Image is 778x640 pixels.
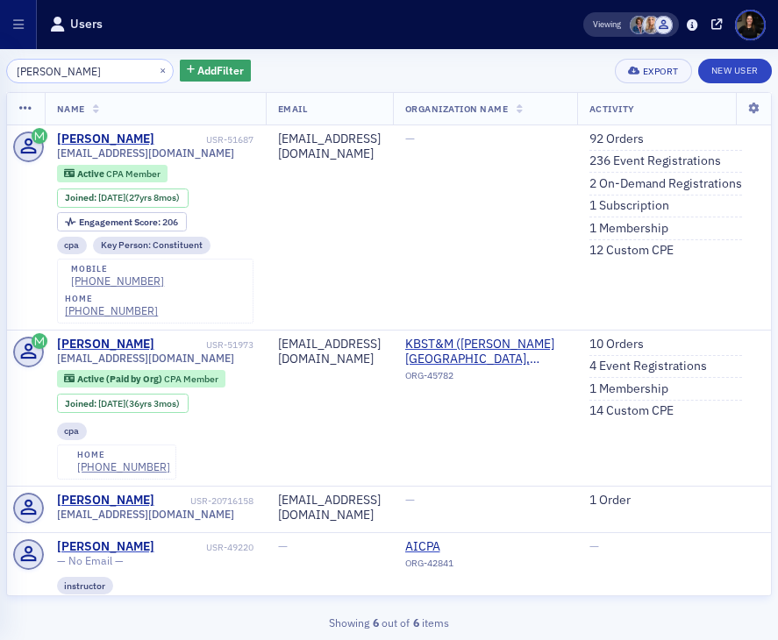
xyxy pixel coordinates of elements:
[278,132,381,162] div: [EMAIL_ADDRESS][DOMAIN_NAME]
[71,274,164,288] a: [PHONE_NUMBER]
[57,103,85,115] span: Name
[65,304,158,317] a: [PHONE_NUMBER]
[57,237,88,254] div: cpa
[157,134,253,146] div: USR-51687
[98,397,125,409] span: [DATE]
[57,337,154,352] a: [PERSON_NAME]
[405,337,565,367] span: KBST&M (Hunt Valley, MD)
[57,554,124,567] span: — No Email —
[155,62,171,78] button: ×
[405,370,565,388] div: ORG-45782
[57,132,154,147] a: [PERSON_NAME]
[64,167,160,179] a: Active CPA Member
[157,339,253,351] div: USR-51973
[410,615,422,630] strong: 6
[106,167,161,180] span: CPA Member
[57,493,154,508] a: [PERSON_NAME]
[589,403,674,419] a: 14 Custom CPE
[57,539,154,555] a: [PERSON_NAME]
[65,294,158,304] div: home
[405,337,565,367] a: KBST&M ([PERSON_NAME][GEOGRAPHIC_DATA], [GEOGRAPHIC_DATA])
[278,337,381,367] div: [EMAIL_ADDRESS][DOMAIN_NAME]
[405,492,415,508] span: —
[589,153,721,169] a: 236 Event Registrations
[157,542,253,553] div: USR-49220
[57,423,88,440] div: cpa
[180,60,252,82] button: AddFilter
[65,192,98,203] span: Joined :
[164,373,218,385] span: CPA Member
[630,16,648,34] span: Chris Dougherty
[735,10,766,40] span: Profile
[405,103,509,115] span: Organization Name
[589,132,644,147] a: 92 Orders
[589,381,668,397] a: 1 Membership
[57,370,226,388] div: Active (Paid by Org): Active (Paid by Org): CPA Member
[98,191,125,203] span: [DATE]
[405,131,415,146] span: —
[57,394,189,413] div: Joined: 1989-05-19 00:00:00
[589,221,668,237] a: 1 Membership
[77,373,164,385] span: Active (Paid by Org)
[405,539,565,555] a: AICPA
[57,212,187,231] div: Engagement Score: 206
[589,198,669,214] a: 1 Subscription
[6,615,772,630] div: Showing out of items
[57,352,234,365] span: [EMAIL_ADDRESS][DOMAIN_NAME]
[593,18,621,31] span: Viewing
[57,508,234,521] span: [EMAIL_ADDRESS][DOMAIN_NAME]
[369,615,382,630] strong: 6
[77,460,170,473] a: [PHONE_NUMBER]
[642,16,660,34] span: Emily Trott
[98,192,180,203] div: (27yrs 8mos)
[57,146,234,160] span: [EMAIL_ADDRESS][DOMAIN_NAME]
[278,493,381,523] div: [EMAIL_ADDRESS][DOMAIN_NAME]
[589,103,635,115] span: Activity
[643,67,679,76] div: Export
[57,577,114,594] div: instructor
[79,217,178,227] div: 206
[589,538,599,554] span: —
[6,59,174,83] input: Search…
[589,176,742,192] a: 2 On-Demand Registrations
[65,398,98,409] span: Joined :
[615,59,691,83] button: Export
[698,59,772,83] a: New User
[589,359,707,374] a: 4 Event Registrations
[77,450,170,460] div: home
[57,188,189,208] div: Joined: 1998-01-06 00:00:00
[405,558,565,575] div: ORG-42841
[589,493,631,508] a: 1 Order
[93,237,211,254] div: Key Person: Constituent
[589,337,644,352] a: 10 Orders
[70,16,103,32] h1: Users
[98,398,180,409] div: (36yrs 3mos)
[71,264,164,274] div: mobile
[57,165,168,182] div: Active: Active: CPA Member
[77,167,106,180] span: Active
[157,495,253,507] div: USR-20716158
[589,243,674,259] a: 12 Custom CPE
[654,16,673,34] span: Justin Chase
[197,62,244,78] span: Add Filter
[278,538,288,554] span: —
[64,373,218,384] a: Active (Paid by Org) CPA Member
[79,216,162,228] span: Engagement Score :
[278,103,308,115] span: Email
